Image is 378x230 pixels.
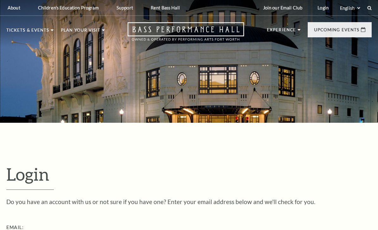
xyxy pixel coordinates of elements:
[117,5,133,10] p: Support
[151,5,180,10] p: Rent Bass Hall
[61,28,100,36] p: Plan Your Visit
[314,28,359,35] p: Upcoming Events
[38,5,99,10] p: Children's Education Program
[6,225,24,230] label: Email:
[339,5,361,11] select: Select:
[267,28,296,35] p: Experience
[8,5,20,10] p: About
[6,164,49,184] span: Login
[6,199,372,205] p: Do you have an account with us or not sure if you have one? Enter your email address below and we...
[6,28,49,36] p: Tickets & Events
